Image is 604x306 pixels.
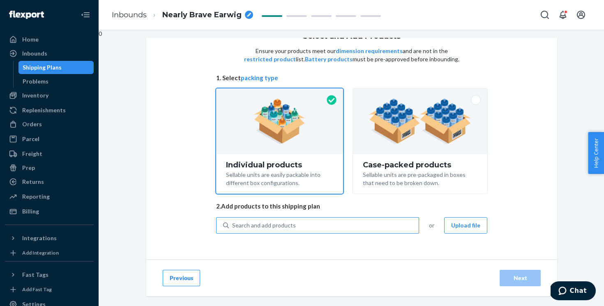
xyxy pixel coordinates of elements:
a: Add Integration [5,248,94,258]
div: Freight [22,150,42,158]
button: dimension requirements [336,47,403,55]
div: Fast Tags [22,271,48,279]
div: Add Fast Tag [22,286,52,293]
a: Shipping Plans [18,61,94,74]
button: Open notifications [555,7,571,23]
div: Add Integration [22,249,59,256]
button: restricted product [244,55,296,63]
div: Next [507,274,534,282]
div: Individual products [226,161,333,169]
a: Home [5,33,94,46]
a: Replenishments [5,104,94,117]
button: packing type [241,74,278,82]
a: Prep [5,161,94,174]
a: Reporting [5,190,94,203]
div: Search and add products [232,221,296,229]
a: Add Fast Tag [5,285,94,294]
a: Inbounds [112,10,147,19]
div: Parcel [22,135,39,143]
a: Returns [5,175,94,188]
a: Inventory [5,89,94,102]
iframe: Opens a widget where you can chat to one of our agents [551,281,596,302]
a: Parcel [5,132,94,146]
button: Fast Tags [5,268,94,281]
div: Home [22,35,39,44]
button: Help Center [588,132,604,174]
a: Problems [18,75,94,88]
button: Close Navigation [77,7,94,23]
div: Orders [22,120,42,128]
span: 2. Add products to this shipping plan [216,202,487,211]
div: Billing [22,207,39,216]
ol: breadcrumbs [105,3,260,27]
div: Prep [22,164,35,172]
div: Shipping Plans [23,63,62,72]
img: Flexport logo [9,11,44,19]
a: Inbounds [5,47,94,60]
img: case-pack.59cecea509d18c883b923b81aeac6d0b.png [369,99,471,144]
p: Ensure your products meet our and are not in the list. must be pre-approved before inbounding. [243,47,460,63]
div: Sellable units are pre-packaged in boxes that need to be broken down. [363,169,477,187]
button: Previous [163,270,200,286]
span: 1. Select [216,74,487,82]
button: Open Search Box [537,7,553,23]
div: Integrations [22,234,57,242]
span: Nearly Brave Earwig [162,10,242,21]
div: Replenishments [22,106,66,114]
button: Battery products [305,55,353,63]
button: Open account menu [573,7,589,23]
h1: Select and Add Products [303,32,401,41]
div: Inventory [22,91,48,100]
div: Sellable units are easily packable into different box configurations. [226,169,333,187]
span: or [429,221,434,229]
a: Freight [5,147,94,160]
button: Integrations [5,232,94,245]
button: Next [500,270,541,286]
div: Problems [23,77,48,86]
a: Billing [5,205,94,218]
div: Inbounds [22,49,47,58]
button: Upload file [444,217,487,234]
div: Returns [22,178,44,186]
div: Reporting [22,192,50,201]
img: individual-pack.facf35554cb0f1810c75b2bd6df2d64e.png [254,99,305,144]
div: Case-packed products [363,161,477,169]
a: Orders [5,118,94,131]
